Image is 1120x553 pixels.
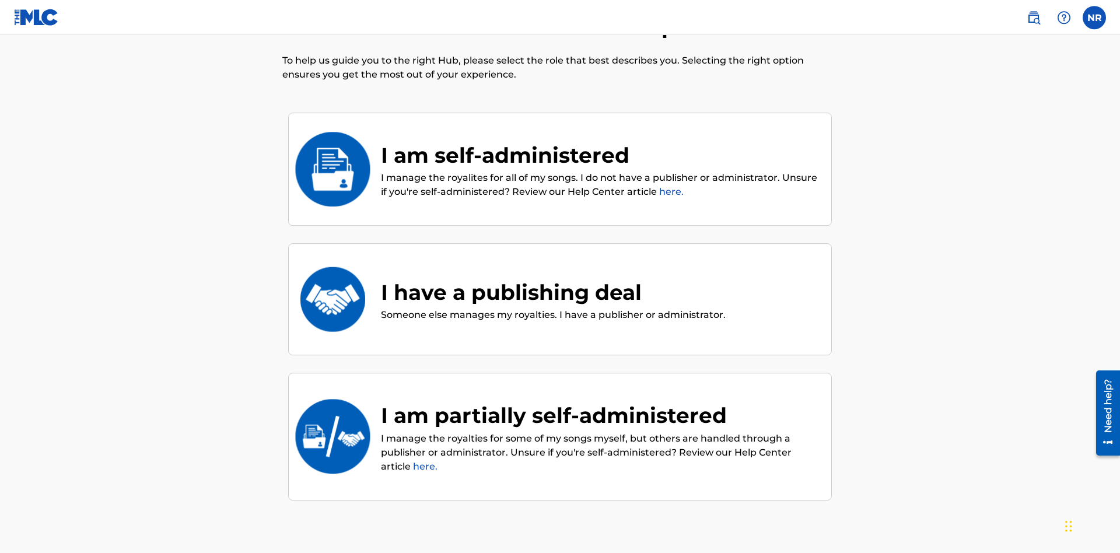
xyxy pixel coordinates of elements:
p: Someone else manages my royalties. I have a publisher or administrator. [381,308,726,322]
div: Help [1052,6,1076,29]
div: I am partially self-administered [381,400,820,431]
p: I manage the royalites for all of my songs. I do not have a publisher or administrator. Unsure if... [381,171,820,199]
img: I am self-administered [295,132,371,206]
img: I have a publishing deal [295,262,371,337]
a: here. [413,461,437,472]
div: Drag [1065,509,1072,544]
iframe: Resource Center [1087,366,1120,461]
p: To help us guide you to the right Hub, please select the role that best describes you. Selecting ... [282,54,838,82]
iframe: Chat Widget [1062,497,1120,553]
div: I am self-administered [381,139,820,171]
a: here. [659,186,684,197]
div: I have a publishing dealI have a publishing dealSomeone else manages my royalties. I have a publi... [288,243,832,355]
img: help [1057,10,1071,24]
div: I am self-administeredI am self-administeredI manage the royalites for all of my songs. I do not ... [288,113,832,226]
img: I am partially self-administered [295,399,371,474]
p: I manage the royalties for some of my songs myself, but others are handled through a publisher or... [381,432,820,474]
div: I am partially self-administeredI am partially self-administeredI manage the royalties for some o... [288,373,832,501]
a: Public Search [1022,6,1045,29]
div: User Menu [1083,6,1106,29]
img: MLC Logo [14,9,59,26]
div: I have a publishing deal [381,276,726,308]
img: search [1027,10,1041,24]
